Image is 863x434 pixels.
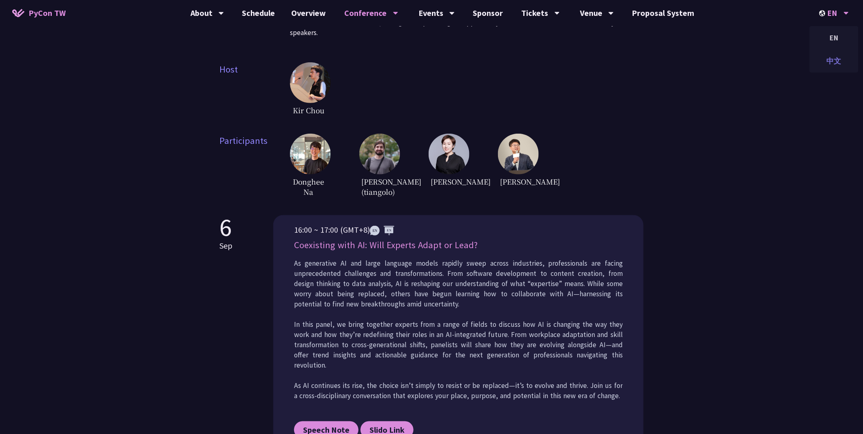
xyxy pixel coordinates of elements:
[498,134,539,174] img: YCChen.e5e7a43.jpg
[294,258,623,401] p: As generative AI and large language models rapidly sweep across industries, professionals are fac...
[219,62,290,117] span: Host
[290,174,327,199] span: Donghee Na
[219,215,232,240] p: 6
[359,134,400,174] img: Sebasti%C3%A1nRam%C3%ADrez.1365658.jpeg
[290,134,331,174] img: DongheeNa.093fe47.jpeg
[219,240,232,252] p: Sep
[294,238,623,252] p: Coexisting with AI: Will Experts Adapt or Lead?
[429,134,469,174] img: TicaLin.61491bf.png
[819,10,828,16] img: Locale Icon
[29,7,66,19] span: PyCon TW
[498,174,535,189] span: [PERSON_NAME]
[359,174,396,199] span: [PERSON_NAME] (tiangolo)
[294,224,623,236] p: 16:00 ~ 17:00 (GMT+8)
[219,134,290,199] span: Participants
[370,226,394,236] img: ENEN.5a408d1.svg
[810,51,859,70] div: 中文
[290,62,331,103] img: Kir Chou
[4,3,74,23] a: PyCon TW
[12,9,24,17] img: Home icon of PyCon TW 2025
[429,174,465,189] span: [PERSON_NAME]
[290,103,327,117] span: Kir Chou
[810,28,859,47] div: EN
